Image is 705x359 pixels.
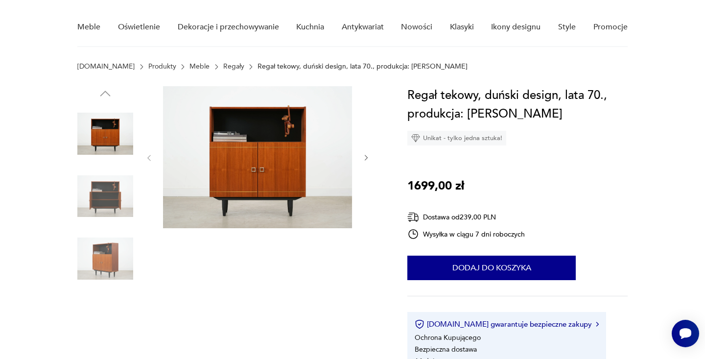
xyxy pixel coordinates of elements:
a: Dekoracje i przechowywanie [178,8,279,46]
a: Klasyki [450,8,474,46]
p: 1699,00 zł [407,177,464,195]
h1: Regał tekowy, duński design, lata 70., produkcja: [PERSON_NAME] [407,86,627,123]
img: Ikona strzałki w prawo [596,322,599,327]
a: Style [558,8,576,46]
a: Kuchnia [296,8,324,46]
a: Produkty [148,63,176,71]
a: Meble [77,8,100,46]
button: [DOMAIN_NAME] gwarantuje bezpieczne zakupy [415,319,598,329]
img: Zdjęcie produktu Regał tekowy, duński design, lata 70., produkcja: Dania [77,231,133,287]
a: Nowości [401,8,432,46]
a: Meble [189,63,210,71]
a: [DOMAIN_NAME] [77,63,135,71]
a: Ikony designu [491,8,540,46]
img: Zdjęcie produktu Regał tekowy, duński design, lata 70., produkcja: Dania [77,293,133,349]
img: Zdjęcie produktu Regał tekowy, duński design, lata 70., produkcja: Dania [77,168,133,224]
li: Ochrona Kupującego [415,333,481,342]
img: Ikona diamentu [411,134,420,143]
a: Regały [223,63,244,71]
li: Bezpieczna dostawa [415,345,477,354]
div: Wysyłka w ciągu 7 dni roboczych [407,228,525,240]
iframe: Smartsupp widget button [672,320,699,347]
img: Ikona certyfikatu [415,319,424,329]
a: Promocje [593,8,628,46]
button: Dodaj do koszyka [407,256,576,280]
img: Ikona dostawy [407,211,419,223]
div: Dostawa od 239,00 PLN [407,211,525,223]
div: Unikat - tylko jedna sztuka! [407,131,506,145]
p: Regał tekowy, duński design, lata 70., produkcja: [PERSON_NAME] [258,63,468,71]
a: Oświetlenie [118,8,160,46]
img: Zdjęcie produktu Regał tekowy, duński design, lata 70., produkcja: Dania [77,106,133,162]
img: Zdjęcie produktu Regał tekowy, duński design, lata 70., produkcja: Dania [163,86,352,228]
a: Antykwariat [342,8,384,46]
